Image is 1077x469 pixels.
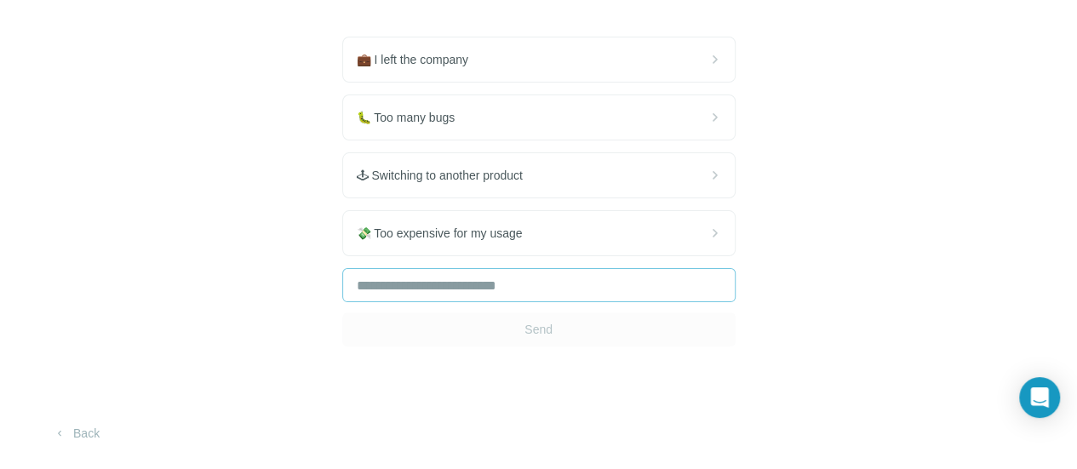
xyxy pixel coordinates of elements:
[41,418,112,449] button: Back
[357,51,482,68] span: 💼 I left the company
[357,167,536,184] span: 🕹 Switching to another product
[1019,377,1060,418] div: Open Intercom Messenger
[357,109,469,126] span: 🐛 Too many bugs
[357,225,536,242] span: 💸 Too expensive for my usage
